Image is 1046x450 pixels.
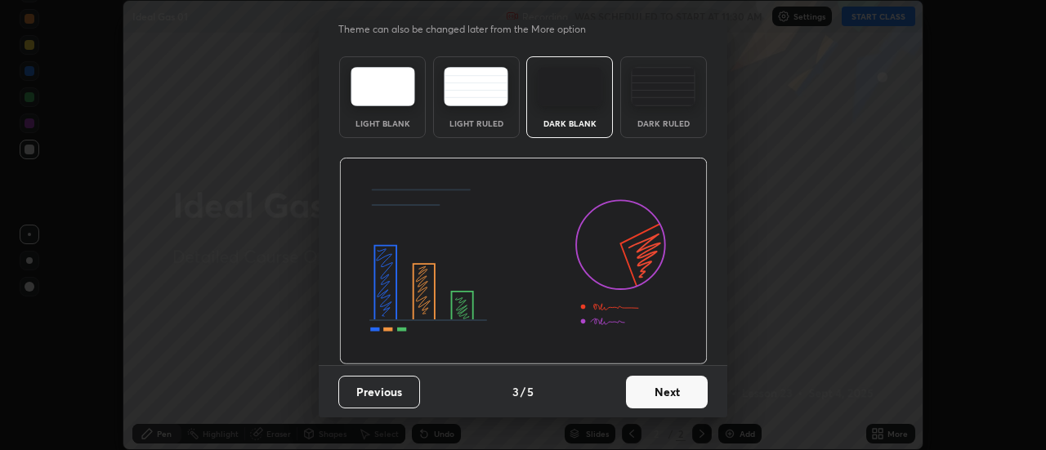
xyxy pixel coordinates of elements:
div: Light Ruled [444,119,509,127]
h4: 3 [512,383,519,400]
button: Next [626,376,708,408]
p: Theme can also be changed later from the More option [338,22,603,37]
img: darkTheme.f0cc69e5.svg [538,67,602,106]
img: lightRuledTheme.5fabf969.svg [444,67,508,106]
div: Dark Ruled [631,119,696,127]
img: lightTheme.e5ed3b09.svg [351,67,415,106]
button: Previous [338,376,420,408]
img: darkThemeBanner.d06ce4a2.svg [339,158,708,365]
h4: / [521,383,525,400]
div: Dark Blank [537,119,602,127]
div: Light Blank [350,119,415,127]
img: darkRuledTheme.de295e13.svg [631,67,695,106]
h4: 5 [527,383,534,400]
